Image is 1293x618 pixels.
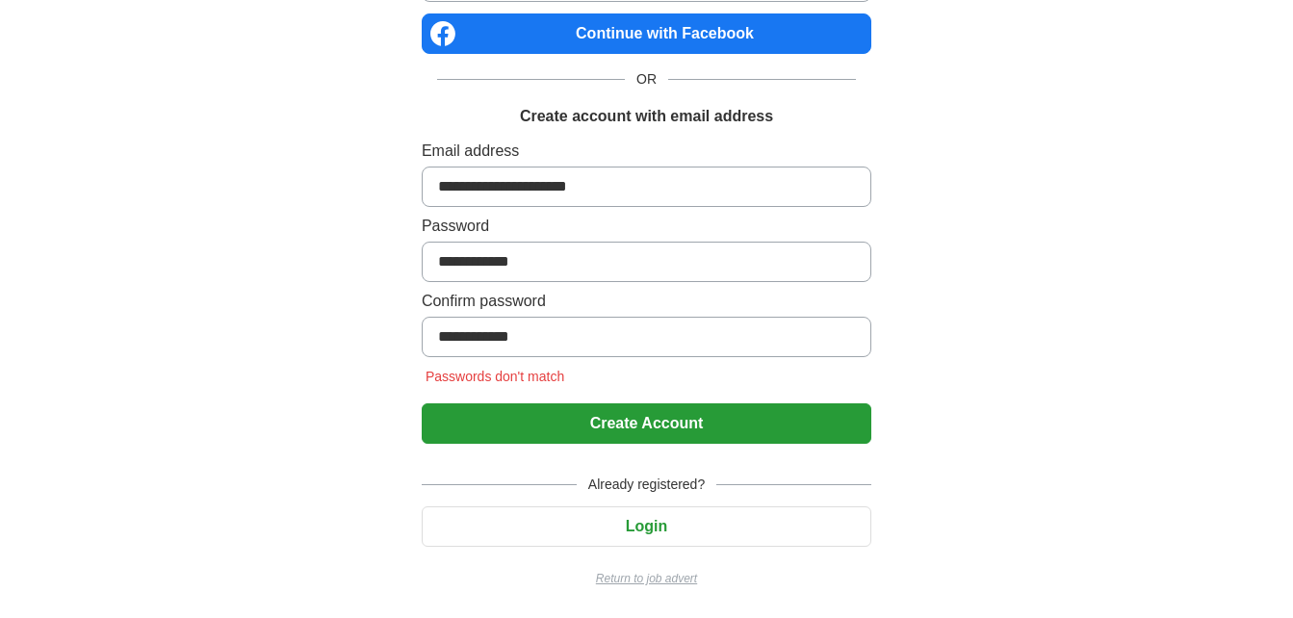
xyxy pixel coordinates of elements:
a: Login [422,518,871,534]
a: Continue with Facebook [422,13,871,54]
button: Create Account [422,403,871,444]
label: Password [422,215,871,238]
button: Login [422,506,871,547]
a: Return to job advert [422,570,871,587]
label: Email address [422,140,871,163]
span: Already registered? [577,475,716,495]
label: Confirm password [422,290,871,313]
span: OR [625,69,668,90]
span: Passwords don't match [422,369,568,384]
h1: Create account with email address [520,105,773,128]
